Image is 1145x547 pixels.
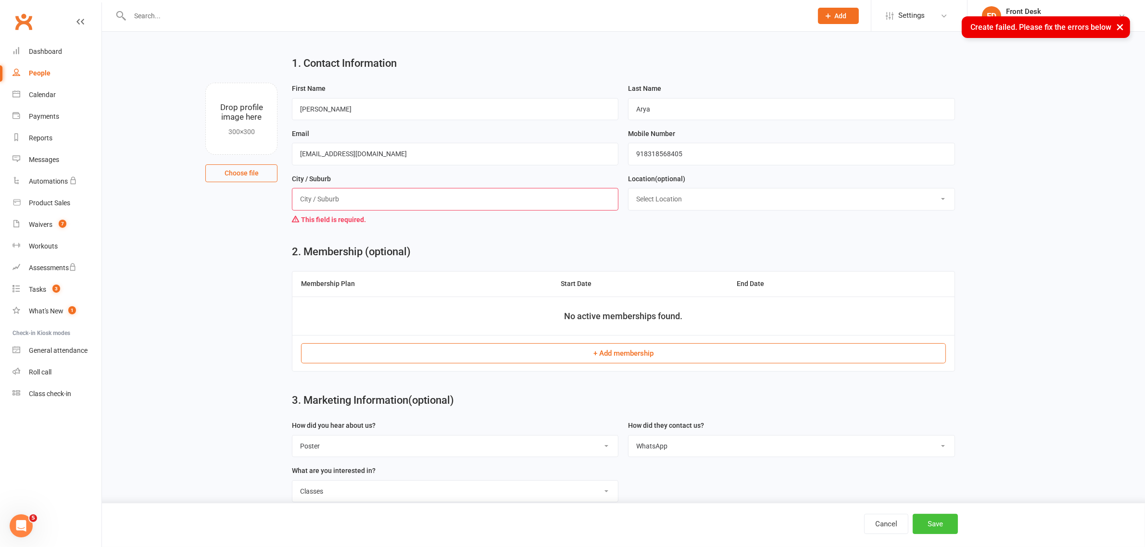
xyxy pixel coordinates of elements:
span: (optional) [408,394,454,406]
div: What's New [29,307,63,315]
a: Waivers 7 [13,214,101,236]
div: Dashboard [29,48,62,55]
input: City / Suburb [292,188,618,210]
a: Clubworx [12,10,36,34]
div: Reports [29,134,52,142]
input: Email [292,143,618,165]
button: Choose file [205,164,277,182]
span: 7 [59,220,66,228]
div: Waivers [29,221,52,228]
span: Add [835,12,847,20]
div: This field is required. [292,211,618,229]
input: First Name [292,98,618,120]
a: Calendar [13,84,101,106]
a: People [13,62,101,84]
button: + Add membership [301,343,946,363]
a: Workouts [13,236,101,257]
div: Workouts [29,242,58,250]
a: Payments [13,106,101,127]
input: Search... [127,9,805,23]
div: Kids Unlimited - [GEOGRAPHIC_DATA] [1006,16,1118,25]
div: FD [982,6,1001,25]
div: Class check-in [29,390,71,398]
label: Location [628,174,685,184]
a: Reports [13,127,101,149]
a: Automations [13,171,101,192]
label: How did you hear about us? [292,420,376,431]
a: Class kiosk mode [13,383,101,405]
th: Membership Plan [292,272,552,296]
a: Messages [13,149,101,171]
div: Tasks [29,286,46,293]
label: What are you interested in? [292,465,376,476]
a: Product Sales [13,192,101,214]
label: Last Name [628,83,661,94]
span: 5 [29,514,37,522]
a: Roll call [13,361,101,383]
button: × [1111,16,1129,37]
th: Start Date [553,272,728,296]
a: What's New1 [13,300,101,322]
button: Save [913,514,958,534]
label: First Name [292,83,326,94]
div: Assessments [29,264,76,272]
h2: 1. Contact Information [292,58,955,69]
div: Calendar [29,91,56,99]
span: 1 [68,306,76,314]
div: Automations [29,177,68,185]
td: No active memberships found. [292,297,955,336]
label: Mobile Number [628,128,675,139]
h2: 3. Marketing Information [292,395,955,406]
div: General attendance [29,347,88,354]
div: Messages [29,156,59,163]
th: End Date [728,272,892,296]
div: Product Sales [29,199,70,207]
label: How did they contact us? [628,420,704,431]
button: Cancel [864,514,908,534]
div: People [29,69,50,77]
h2: 2. Membership (optional) [292,246,411,258]
a: Tasks 3 [13,279,101,300]
div: Payments [29,112,59,120]
label: City / Suburb [292,174,331,184]
a: General attendance kiosk mode [13,340,101,361]
a: Dashboard [13,41,101,62]
div: Create failed. Please fix the errors below [962,16,1130,38]
span: Settings [898,5,925,26]
iframe: Intercom live chat [10,514,33,537]
a: Assessments [13,257,101,279]
div: Front Desk [1006,7,1118,16]
input: Last Name [628,98,955,120]
button: Add [818,8,859,24]
label: Email [292,128,309,139]
span: 3 [52,285,60,293]
input: Mobile Number [628,143,955,165]
div: Roll call [29,368,51,376]
spang: (optional) [655,175,685,183]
